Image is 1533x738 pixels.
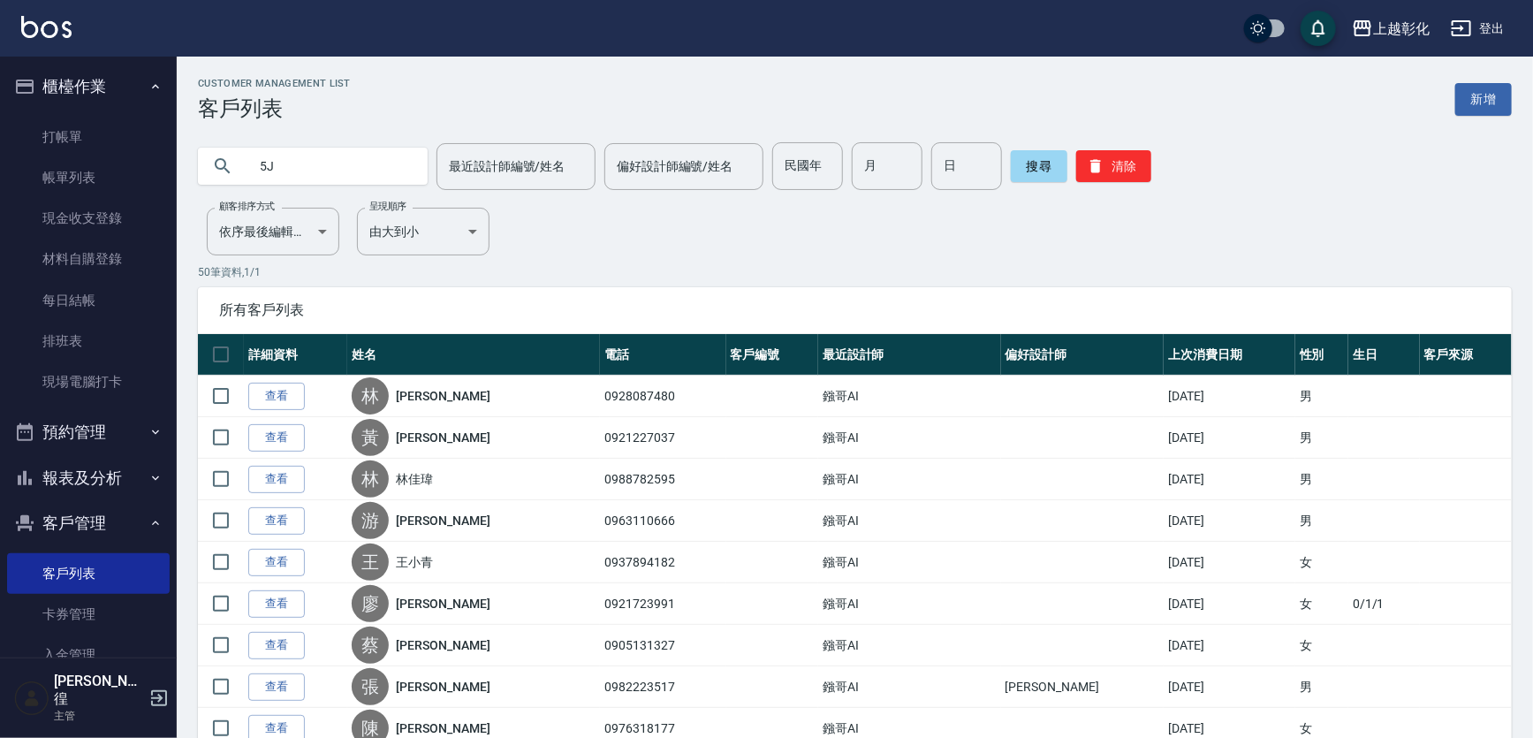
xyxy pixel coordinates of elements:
[207,208,339,255] div: 依序最後編輯時間
[7,500,170,546] button: 客戶管理
[396,553,433,571] a: 王小青
[7,361,170,402] a: 現場電腦打卡
[7,64,170,110] button: 櫃檯作業
[1001,666,1165,708] td: [PERSON_NAME]
[1295,625,1348,666] td: 女
[396,387,489,405] a: [PERSON_NAME]
[818,500,1001,542] td: 鏹哥AI
[248,590,305,618] a: 查看
[7,117,170,157] a: 打帳單
[352,377,389,415] div: 林
[352,460,389,498] div: 林
[1164,542,1295,583] td: [DATE]
[7,239,170,279] a: 材料自購登錄
[352,627,389,664] div: 蔡
[600,583,725,625] td: 0921723991
[1295,376,1348,417] td: 男
[1373,18,1430,40] div: 上越彰化
[248,549,305,576] a: 查看
[248,673,305,701] a: 查看
[396,595,489,612] a: [PERSON_NAME]
[7,157,170,198] a: 帳單列表
[247,142,414,190] input: 搜尋關鍵字
[818,666,1001,708] td: 鏹哥AI
[198,96,351,121] h3: 客戶列表
[244,334,347,376] th: 詳細資料
[1348,334,1419,376] th: 生日
[818,625,1001,666] td: 鏹哥AI
[248,507,305,535] a: 查看
[1164,583,1295,625] td: [DATE]
[1348,583,1419,625] td: 0/1/1
[1164,625,1295,666] td: [DATE]
[818,334,1001,376] th: 最近設計師
[248,424,305,452] a: 查看
[818,417,1001,459] td: 鏹哥AI
[1295,334,1348,376] th: 性別
[7,553,170,594] a: 客戶列表
[352,419,389,456] div: 黃
[352,502,389,539] div: 游
[7,409,170,455] button: 預約管理
[248,383,305,410] a: 查看
[219,200,275,213] label: 顧客排序方式
[1295,500,1348,542] td: 男
[14,681,49,716] img: Person
[600,666,725,708] td: 0982223517
[1345,11,1437,47] button: 上越彰化
[1455,83,1512,116] a: 新增
[600,542,725,583] td: 0937894182
[7,280,170,321] a: 每日結帳
[1164,334,1295,376] th: 上次消費日期
[1295,666,1348,708] td: 男
[248,466,305,493] a: 查看
[396,429,489,446] a: [PERSON_NAME]
[600,376,725,417] td: 0928087480
[7,594,170,635] a: 卡券管理
[369,200,406,213] label: 呈現順序
[396,512,489,529] a: [PERSON_NAME]
[396,470,433,488] a: 林佳瑋
[818,459,1001,500] td: 鏹哥AI
[198,78,351,89] h2: Customer Management List
[1295,459,1348,500] td: 男
[1164,666,1295,708] td: [DATE]
[7,455,170,501] button: 報表及分析
[1076,150,1151,182] button: 清除
[600,417,725,459] td: 0921227037
[357,208,489,255] div: 由大到小
[347,334,600,376] th: 姓名
[726,334,818,376] th: 客戶編號
[600,334,725,376] th: 電話
[54,673,144,708] h5: [PERSON_NAME]徨
[818,542,1001,583] td: 鏹哥AI
[1164,459,1295,500] td: [DATE]
[1301,11,1336,46] button: save
[352,544,389,581] div: 王
[7,635,170,675] a: 入金管理
[818,376,1001,417] td: 鏹哥AI
[600,459,725,500] td: 0988782595
[600,625,725,666] td: 0905131327
[1011,150,1067,182] button: 搜尋
[7,198,170,239] a: 現金收支登錄
[396,636,489,654] a: [PERSON_NAME]
[1420,334,1513,376] th: 客戶來源
[600,500,725,542] td: 0963110666
[1295,542,1348,583] td: 女
[1295,583,1348,625] td: 女
[219,301,1491,319] span: 所有客戶列表
[396,719,489,737] a: [PERSON_NAME]
[7,321,170,361] a: 排班表
[1164,376,1295,417] td: [DATE]
[21,16,72,38] img: Logo
[352,668,389,705] div: 張
[352,585,389,622] div: 廖
[54,708,144,724] p: 主管
[198,264,1512,280] p: 50 筆資料, 1 / 1
[1295,417,1348,459] td: 男
[1444,12,1512,45] button: 登出
[1001,334,1165,376] th: 偏好設計師
[396,678,489,696] a: [PERSON_NAME]
[1164,500,1295,542] td: [DATE]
